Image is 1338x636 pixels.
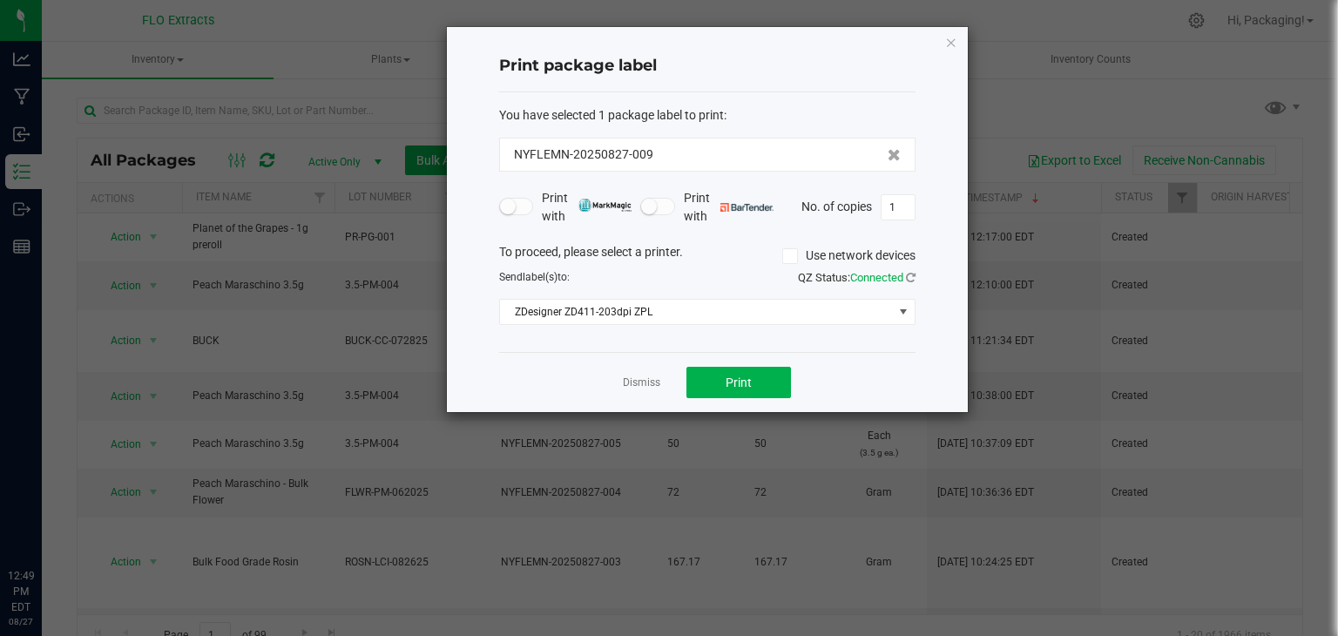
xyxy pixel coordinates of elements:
div: : [499,106,916,125]
span: QZ Status: [798,271,916,284]
span: Print [726,376,752,389]
span: Send to: [499,271,570,283]
img: mark_magic_cybra.png [578,199,632,212]
span: label(s) [523,271,557,283]
h4: Print package label [499,55,916,78]
button: Print [686,367,791,398]
a: Dismiss [623,376,660,390]
span: You have selected 1 package label to print [499,108,724,122]
span: No. of copies [801,199,872,213]
span: Print with [684,189,774,226]
span: Print with [542,189,632,226]
img: bartender.png [720,203,774,212]
div: To proceed, please select a printer. [486,243,929,269]
iframe: Resource center unread badge [51,494,72,515]
span: ZDesigner ZD411-203dpi ZPL [500,300,893,324]
span: NYFLEMN-20250827-009 [514,145,653,164]
span: Connected [850,271,903,284]
iframe: Resource center [17,497,70,549]
label: Use network devices [782,247,916,265]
